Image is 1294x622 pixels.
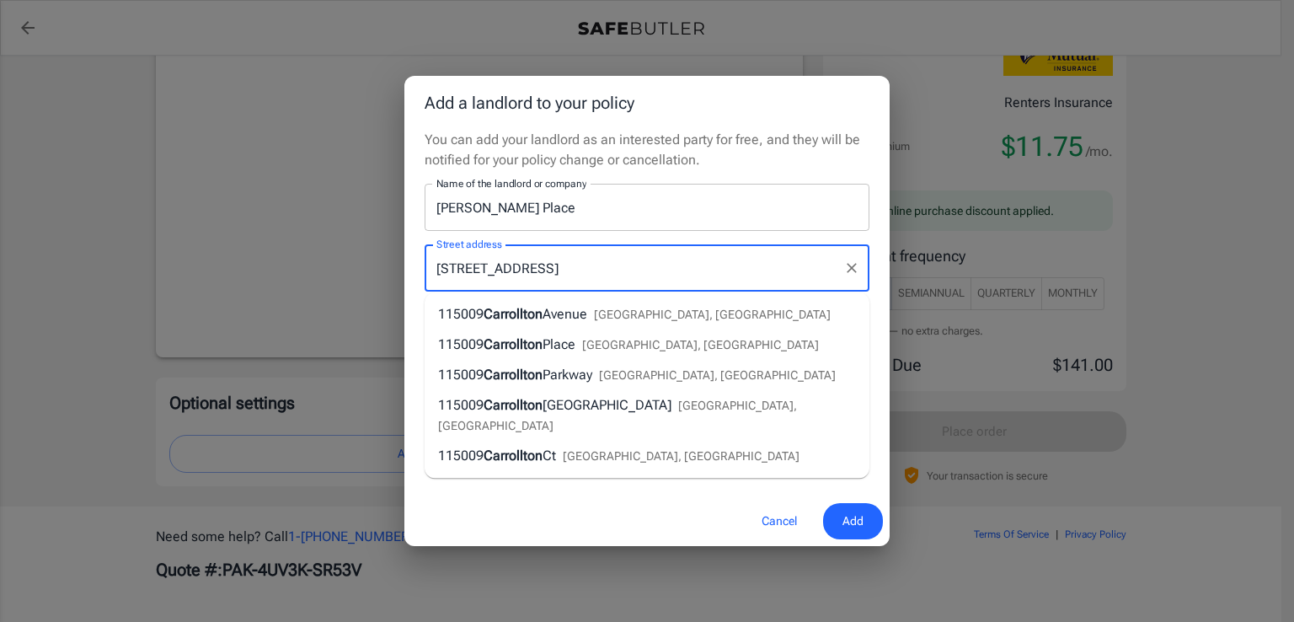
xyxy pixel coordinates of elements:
label: Street address [436,237,502,251]
span: 115009 [438,306,484,322]
span: [GEOGRAPHIC_DATA], [GEOGRAPHIC_DATA] [594,308,831,321]
h2: Add a landlord to your policy [404,76,890,130]
span: 115009 [438,448,484,464]
span: 115009 [438,367,484,383]
span: [GEOGRAPHIC_DATA], [GEOGRAPHIC_DATA] [582,338,819,351]
span: [GEOGRAPHIC_DATA], [GEOGRAPHIC_DATA] [599,368,836,382]
span: Avenue [543,306,587,322]
button: Cancel [742,503,816,539]
span: Carrollton [484,397,543,413]
button: Add [823,503,883,539]
span: 115009 [438,397,484,413]
span: Add [842,511,864,532]
span: Place [543,336,575,352]
span: [GEOGRAPHIC_DATA], [GEOGRAPHIC_DATA] [438,399,797,432]
span: Parkway [543,367,592,383]
span: [GEOGRAPHIC_DATA] [543,397,671,413]
label: Name of the landlord or company [436,176,586,190]
span: Carrollton [484,367,543,383]
span: Carrollton [484,448,543,464]
span: Carrollton [484,306,543,322]
span: [GEOGRAPHIC_DATA], [GEOGRAPHIC_DATA] [563,449,799,463]
p: You can add your landlord as an interested party for free, and they will be notified for your pol... [425,130,869,170]
span: Ct [543,448,556,464]
span: Carrollton [484,336,543,352]
button: Clear [840,256,864,280]
span: 115009 [438,336,484,352]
